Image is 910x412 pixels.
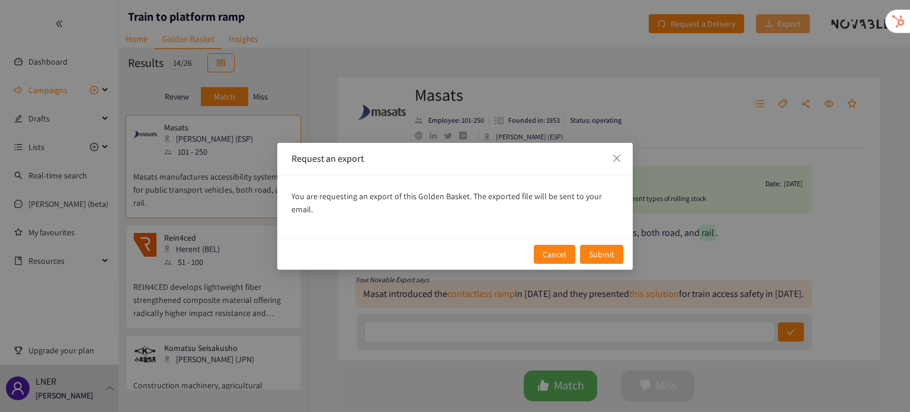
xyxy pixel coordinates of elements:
[851,355,910,412] iframe: Chat Widget
[601,143,633,175] button: Close
[291,152,619,165] div: Request an export
[543,248,566,261] span: Cancel
[580,245,623,264] button: Submit
[534,245,575,264] button: Cancel
[612,154,621,163] span: close
[291,190,619,216] p: You are requesting an export of this Golden Basket. The exported file will be sent to your email.
[589,248,614,261] span: Submit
